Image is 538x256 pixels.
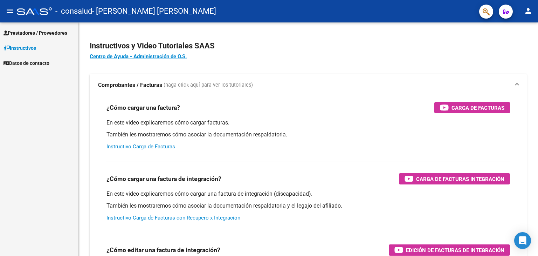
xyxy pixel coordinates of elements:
mat-icon: person [524,7,532,15]
p: También les mostraremos cómo asociar la documentación respaldatoria. [106,131,510,139]
p: En este video explicaremos cómo cargar una factura de integración (discapacidad). [106,190,510,198]
span: Carga de Facturas Integración [416,175,504,183]
a: Instructivo Carga de Facturas [106,143,175,150]
mat-expansion-panel-header: Comprobantes / Facturas (haga click aquí para ver los tutoriales) [90,74,527,96]
h2: Instructivos y Video Tutoriales SAAS [90,39,527,53]
mat-icon: menu [6,7,14,15]
span: (haga click aquí para ver los tutoriales) [164,81,253,89]
span: Datos de contacto [4,59,49,67]
h3: ¿Cómo cargar una factura de integración? [106,174,221,184]
span: Carga de Facturas [451,103,504,112]
button: Edición de Facturas de integración [389,244,510,256]
button: Carga de Facturas [434,102,510,113]
p: También les mostraremos cómo asociar la documentación respaldatoria y el legajo del afiliado. [106,202,510,210]
span: Prestadores / Proveedores [4,29,67,37]
p: En este video explicaremos cómo cargar facturas. [106,119,510,127]
strong: Comprobantes / Facturas [98,81,162,89]
span: - consalud [55,4,92,19]
a: Instructivo Carga de Facturas con Recupero x Integración [106,215,240,221]
span: Instructivos [4,44,36,52]
span: Edición de Facturas de integración [406,246,504,255]
span: - [PERSON_NAME] [PERSON_NAME] [92,4,216,19]
div: Open Intercom Messenger [514,232,531,249]
h3: ¿Cómo cargar una factura? [106,103,180,113]
button: Carga de Facturas Integración [399,173,510,184]
h3: ¿Cómo editar una factura de integración? [106,245,220,255]
a: Centro de Ayuda - Administración de O.S. [90,53,187,60]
